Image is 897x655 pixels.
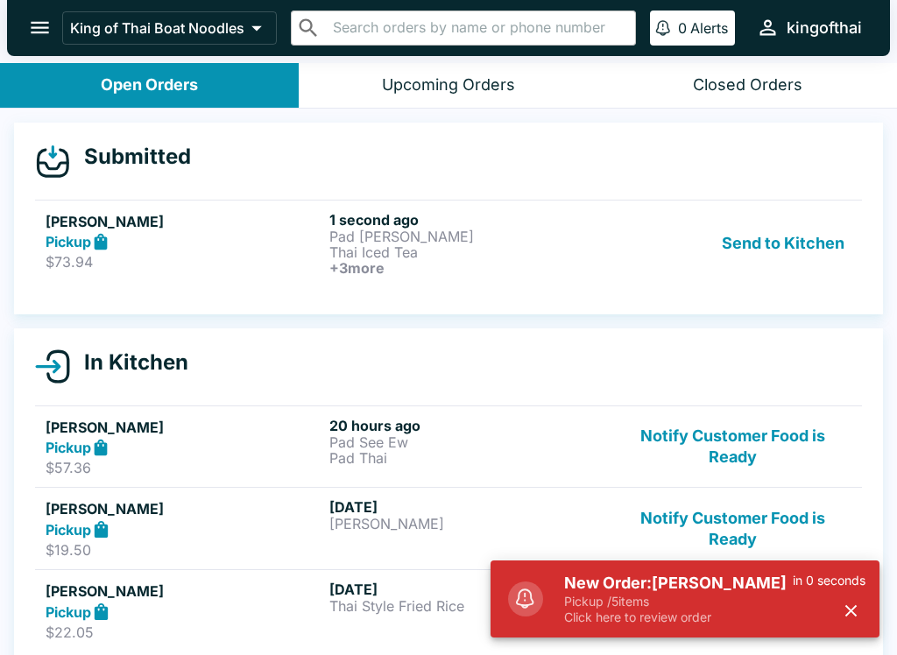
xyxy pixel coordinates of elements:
a: [PERSON_NAME]Pickup$22.05[DATE]Thai Style Fried RiceNotify Customer Food is Ready [35,569,862,651]
p: King of Thai Boat Noodles [70,19,244,37]
strong: Pickup [46,439,91,456]
h5: [PERSON_NAME] [46,211,322,232]
h6: 20 hours ago [329,417,606,434]
p: Pad Thai [329,450,606,466]
button: Send to Kitchen [715,211,851,276]
h6: + 3 more [329,260,606,276]
button: King of Thai Boat Noodles [62,11,277,45]
div: Upcoming Orders [382,75,515,95]
a: [PERSON_NAME]Pickup$73.941 second agoPad [PERSON_NAME]Thai Iced Tea+3moreSend to Kitchen [35,200,862,286]
div: Open Orders [101,75,198,95]
strong: Pickup [46,233,91,250]
strong: Pickup [46,521,91,539]
p: Pad See Ew [329,434,606,450]
p: $19.50 [46,541,322,559]
button: Notify Customer Food is Ready [614,417,851,477]
p: Pad [PERSON_NAME] [329,229,606,244]
a: [PERSON_NAME]Pickup$57.3620 hours agoPad See EwPad ThaiNotify Customer Food is Ready [35,405,862,488]
strong: Pickup [46,603,91,621]
h5: [PERSON_NAME] [46,417,322,438]
p: [PERSON_NAME] [329,516,606,532]
button: kingofthai [749,9,869,46]
h4: Submitted [70,144,191,170]
div: kingofthai [787,18,862,39]
p: in 0 seconds [793,573,865,588]
p: $22.05 [46,623,322,641]
p: Click here to review order [564,609,793,625]
p: $73.94 [46,253,322,271]
h6: [DATE] [329,581,606,598]
p: Thai Iced Tea [329,244,606,260]
h4: In Kitchen [70,349,188,376]
div: Closed Orders [693,75,802,95]
h5: [PERSON_NAME] [46,581,322,602]
h6: [DATE] [329,498,606,516]
a: [PERSON_NAME]Pickup$19.50[DATE][PERSON_NAME]Notify Customer Food is Ready [35,487,862,569]
p: $57.36 [46,459,322,476]
button: open drawer [18,5,62,50]
h5: New Order: [PERSON_NAME] [564,573,793,594]
p: Thai Style Fried Rice [329,598,606,614]
p: Alerts [690,19,728,37]
p: 0 [678,19,687,37]
button: Notify Customer Food is Ready [614,498,851,559]
input: Search orders by name or phone number [328,16,628,40]
h5: [PERSON_NAME] [46,498,322,519]
p: Pickup / 5 items [564,594,793,609]
h6: 1 second ago [329,211,606,229]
